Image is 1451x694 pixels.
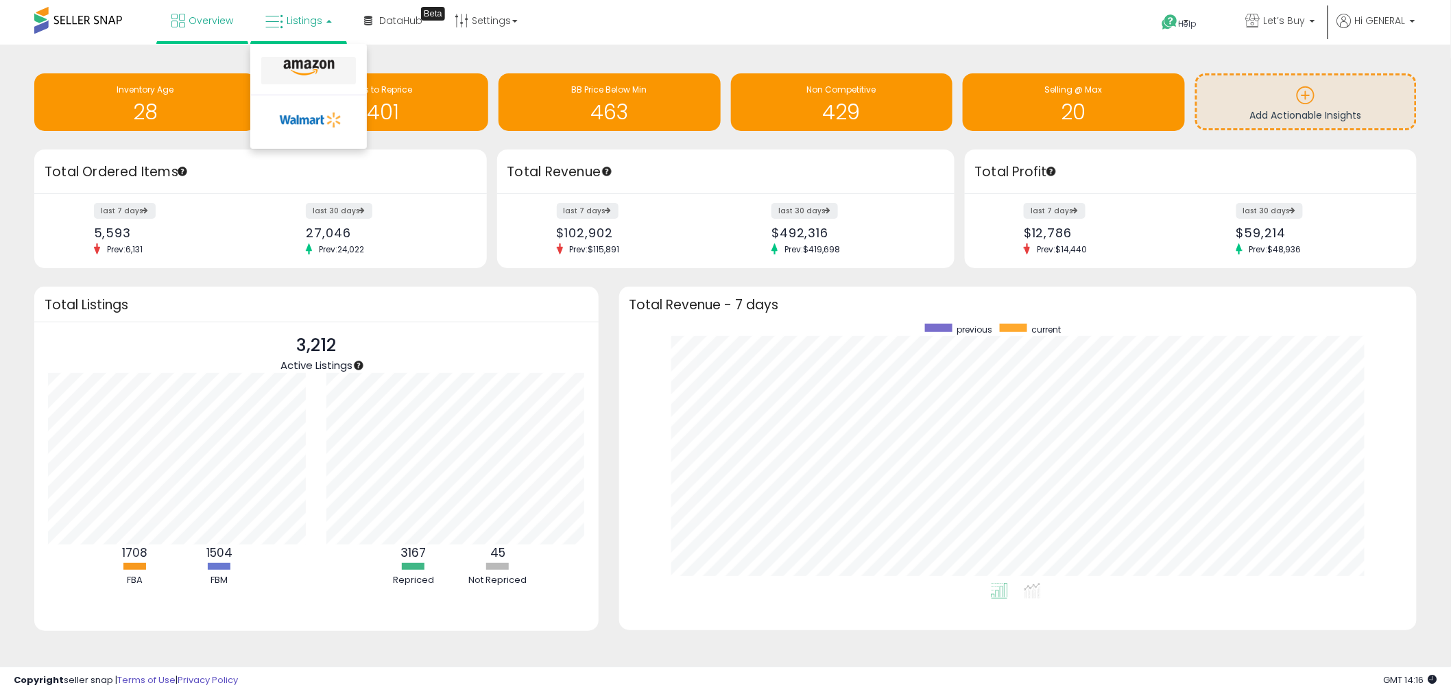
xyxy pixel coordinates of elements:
a: Inventory Age 28 [34,73,256,131]
span: Hi GENERAL [1355,14,1406,27]
h3: Total Profit [975,163,1407,182]
b: 45 [490,545,505,561]
label: last 30 days [306,203,372,219]
span: Active Listings [280,358,352,372]
div: Tooltip anchor [421,7,445,21]
div: seller snap | | [14,674,238,687]
span: Overview [189,14,233,27]
label: last 30 days [771,203,838,219]
p: 3,212 [280,333,352,359]
a: Non Competitive 429 [731,73,953,131]
i: Get Help [1162,14,1179,31]
span: 2025-09-17 14:16 GMT [1384,673,1437,686]
h1: 429 [738,101,946,123]
span: current [1032,324,1062,335]
h1: 2401 [274,101,482,123]
span: Help [1179,18,1197,29]
a: Help [1151,3,1224,45]
h1: 463 [505,101,714,123]
label: last 7 days [1024,203,1086,219]
span: DataHub [379,14,422,27]
strong: Copyright [14,673,64,686]
a: BB Price Below Min 463 [499,73,721,131]
h1: 20 [970,101,1178,123]
div: 27,046 [306,226,462,240]
span: Selling @ Max [1045,84,1103,95]
div: $12,786 [1024,226,1180,240]
h3: Total Ordered Items [45,163,477,182]
div: Tooltip anchor [1045,165,1057,178]
a: Privacy Policy [178,673,238,686]
span: Prev: $115,891 [563,243,627,255]
span: Prev: $14,440 [1030,243,1094,255]
div: $492,316 [771,226,930,240]
b: 1504 [206,545,232,561]
h3: Total Revenue [507,163,944,182]
div: Tooltip anchor [176,165,189,178]
span: previous [957,324,993,335]
div: Not Repriced [457,574,539,587]
a: Hi GENERAL [1337,14,1415,45]
h1: 28 [41,101,250,123]
span: Needs to Reprice [343,84,412,95]
span: Let’s Buy [1264,14,1306,27]
a: Terms of Use [117,673,176,686]
label: last 30 days [1236,203,1303,219]
div: Repriced [372,574,455,587]
span: Inventory Age [117,84,173,95]
a: Selling @ Max 20 [963,73,1185,131]
div: $59,214 [1236,226,1393,240]
div: Tooltip anchor [601,165,613,178]
span: BB Price Below Min [572,84,647,95]
a: Add Actionable Insights [1197,75,1415,128]
label: last 7 days [557,203,619,219]
h3: Total Listings [45,300,588,310]
span: Prev: $419,698 [778,243,847,255]
span: Add Actionable Insights [1250,108,1362,122]
a: Needs to Reprice 2401 [267,73,489,131]
span: Prev: $48,936 [1243,243,1308,255]
div: FBA [94,574,176,587]
span: Listings [287,14,322,27]
div: $102,902 [557,226,715,240]
div: FBM [178,574,261,587]
div: Tooltip anchor [352,359,365,372]
span: Non Competitive [807,84,876,95]
h3: Total Revenue - 7 days [629,300,1407,310]
label: last 7 days [94,203,156,219]
b: 1708 [122,545,147,561]
span: Prev: 6,131 [100,243,149,255]
span: Prev: 24,022 [312,243,371,255]
div: 5,593 [94,226,250,240]
b: 3167 [400,545,426,561]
